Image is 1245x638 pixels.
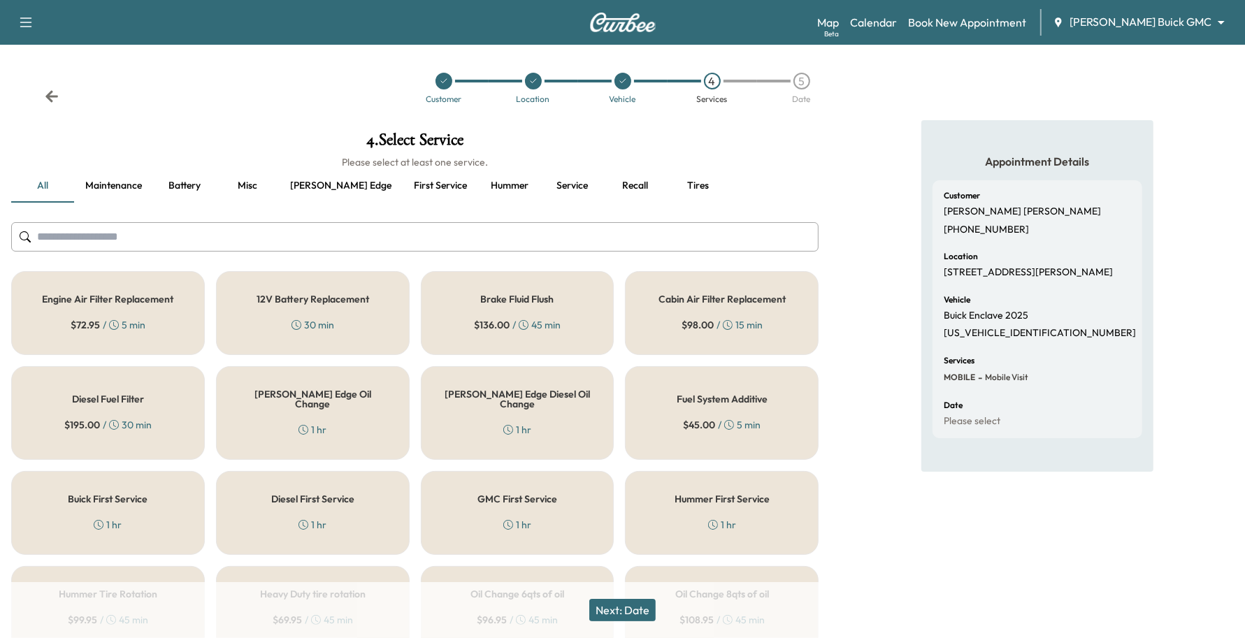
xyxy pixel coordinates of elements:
[667,169,730,203] button: Tires
[11,169,74,203] button: all
[11,169,819,203] div: basic tabs example
[944,415,1000,428] p: Please select
[604,169,667,203] button: Recall
[71,318,100,332] span: $ 72.95
[11,131,819,155] h1: 4 . Select Service
[426,95,461,103] div: Customer
[239,389,387,409] h5: [PERSON_NAME] Edge Oil Change
[474,318,561,332] div: / 45 min
[675,494,770,504] h5: Hummer First Service
[682,318,714,332] span: $ 98.00
[271,494,354,504] h5: Diesel First Service
[817,14,839,31] a: MapBeta
[944,252,978,261] h6: Location
[589,13,656,32] img: Curbee Logo
[824,29,839,39] div: Beta
[1070,14,1211,30] span: [PERSON_NAME] Buick GMC
[216,169,279,203] button: Misc
[682,318,763,332] div: / 15 min
[683,418,715,432] span: $ 45.00
[292,318,334,332] div: 30 min
[944,372,975,383] span: MOBILE
[74,169,153,203] button: Maintenance
[850,14,897,31] a: Calendar
[677,394,768,404] h5: Fuel System Additive
[944,310,1028,322] p: Buick Enclave 2025
[517,95,550,103] div: Location
[474,318,510,332] span: $ 136.00
[944,191,980,200] h6: Customer
[793,95,811,103] div: Date
[708,518,736,532] div: 1 hr
[42,294,173,304] h5: Engine Air Filter Replacement
[72,394,144,404] h5: Diesel Fuel Filter
[944,327,1136,340] p: [US_VEHICLE_IDENTIFICATION_NUMBER]
[481,294,554,304] h5: Brake Fluid Flush
[975,370,982,384] span: -
[541,169,604,203] button: Service
[64,418,152,432] div: / 30 min
[403,169,478,203] button: First service
[279,169,403,203] button: [PERSON_NAME] edge
[64,418,100,432] span: $ 195.00
[793,73,810,89] div: 5
[71,318,145,332] div: / 5 min
[944,224,1029,236] p: [PHONE_NUMBER]
[982,372,1028,383] span: Mobile Visit
[944,356,974,365] h6: Services
[477,494,557,504] h5: GMC First Service
[298,518,326,532] div: 1 hr
[683,418,761,432] div: / 5 min
[944,205,1101,218] p: [PERSON_NAME] [PERSON_NAME]
[944,296,970,304] h6: Vehicle
[444,389,591,409] h5: [PERSON_NAME] Edge Diesel Oil Change
[610,95,636,103] div: Vehicle
[94,518,122,532] div: 1 hr
[257,294,369,304] h5: 12V Battery Replacement
[697,95,728,103] div: Services
[68,494,147,504] h5: Buick First Service
[944,401,963,409] h6: Date
[704,73,721,89] div: 4
[503,423,531,437] div: 1 hr
[298,423,326,437] div: 1 hr
[944,266,1113,279] p: [STREET_ADDRESS][PERSON_NAME]
[11,155,819,169] h6: Please select at least one service.
[908,14,1026,31] a: Book New Appointment
[45,89,59,103] div: Back
[659,294,786,304] h5: Cabin Air Filter Replacement
[589,599,656,621] button: Next: Date
[478,169,541,203] button: Hummer
[933,154,1142,169] h5: Appointment Details
[503,518,531,532] div: 1 hr
[153,169,216,203] button: Battery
